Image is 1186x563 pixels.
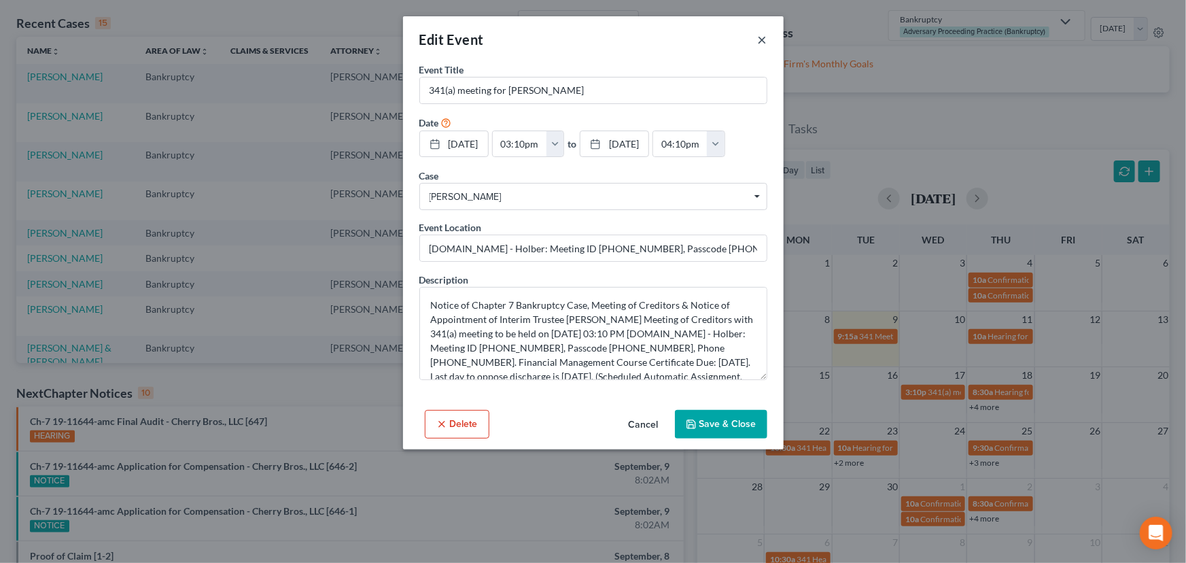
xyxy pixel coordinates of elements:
[493,131,547,157] input: -- : --
[758,31,767,48] button: ×
[568,137,576,151] label: to
[580,131,648,157] a: [DATE]
[419,116,439,130] label: Date
[420,131,488,157] a: [DATE]
[419,273,469,287] label: Description
[420,235,767,261] input: Enter location...
[419,220,482,235] label: Event Location
[419,31,484,48] span: Edit Event
[420,78,767,103] input: Enter event name...
[618,411,669,439] button: Cancel
[1140,517,1172,549] div: Open Intercom Messenger
[425,410,489,439] button: Delete
[419,169,439,183] label: Case
[419,183,767,210] span: Select box activate
[653,131,708,157] input: -- : --
[430,190,757,204] span: [PERSON_NAME]
[675,410,767,439] button: Save & Close
[419,64,464,75] span: Event Title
